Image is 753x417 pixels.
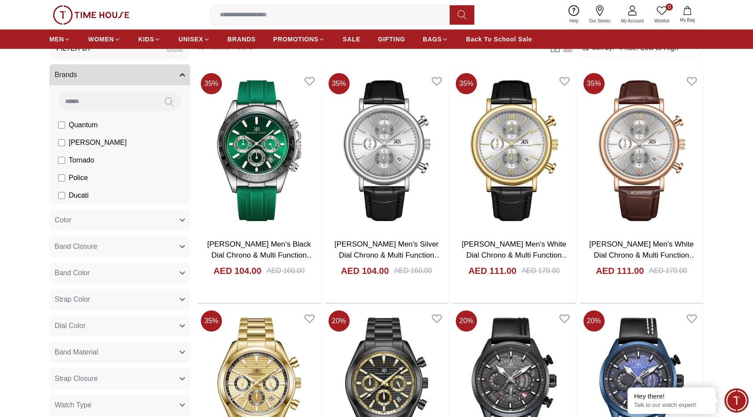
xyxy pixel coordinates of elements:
span: MEN [49,35,64,44]
span: Brands [55,70,77,80]
span: 35 % [201,310,222,332]
a: SALE [343,31,360,47]
a: [PERSON_NAME] Men's White Dial Chrono & Multi Function Watch - K23151-RLDW [589,240,697,271]
div: Hey there! [634,392,709,401]
a: Help [564,4,584,26]
p: Talk to our watch expert! [634,402,709,409]
span: 20 % [329,310,350,332]
img: Kenneth Scott Men's Silver Dial Chrono & Multi Function Watch - K23151-SLBS [325,70,449,232]
img: Kenneth Scott Men's White Dial Chrono & Multi Function Watch - K23151-RLDW [580,70,704,232]
div: AED 170.00 [649,266,687,276]
span: Wishlist [651,18,673,24]
button: Band Color [49,262,190,284]
span: Tornado [69,155,94,166]
span: Band Closure [55,241,97,252]
input: [PERSON_NAME] [58,139,65,146]
button: Color [49,210,190,231]
span: BRANDS [228,35,256,44]
span: 35 % [456,73,477,94]
span: Police [69,173,88,183]
a: [PERSON_NAME] Men's White Dial Chrono & Multi Function Watch - K23151-GLBW [461,240,569,271]
a: UNISEX [178,31,210,47]
a: [PERSON_NAME] Men's Silver Dial Chrono & Multi Function Watch - K23151-SLBS [334,240,441,271]
span: Strap Color [55,294,90,305]
span: 35 % [201,73,222,94]
button: Watch Type [49,395,190,416]
input: Quantum [58,122,65,129]
a: Back To School Sale [466,31,532,47]
span: 0 [666,4,673,11]
img: ... [53,5,129,25]
span: PROMOTIONS [273,35,319,44]
input: Police [58,174,65,181]
span: Strap Closure [55,373,98,384]
div: AED 160.00 [267,266,305,276]
span: My Bag [676,17,698,23]
a: MEN [49,31,70,47]
button: My Bag [675,4,700,25]
span: Watch Type [55,400,92,410]
span: WOMEN [88,35,114,44]
span: 35 % [329,73,350,94]
a: WOMEN [88,31,121,47]
a: KIDS [138,31,161,47]
span: Our Stores [586,18,614,24]
span: Band Material [55,347,98,358]
div: AED 170.00 [522,266,560,276]
h4: AED 104.00 [214,265,262,277]
span: SALE [343,35,360,44]
img: Kenneth Scott Men's White Dial Chrono & Multi Function Watch - K23151-GLBW [452,70,576,232]
button: Strap Closure [49,368,190,389]
span: Help [566,18,582,24]
a: BRANDS [228,31,256,47]
span: Color [55,215,71,225]
button: Band Closure [49,236,190,257]
span: GIFTING [378,35,405,44]
span: Ducati [69,190,89,201]
span: KIDS [138,35,154,44]
div: AED 160.00 [394,266,432,276]
button: Brands [49,64,190,85]
a: GIFTING [378,31,405,47]
span: Band Color [55,268,90,278]
img: Kenneth Scott Men's Black Dial Chrono & Multi Function Watch - K23149-SSBB [197,70,321,232]
input: Tornado [58,157,65,164]
span: 20 % [456,310,477,332]
span: Back To School Sale [466,35,532,44]
a: 0Wishlist [649,4,675,26]
div: Chat Widget [724,388,749,413]
span: 35 % [583,73,605,94]
span: BAGS [423,35,442,44]
span: [PERSON_NAME] [69,137,127,148]
a: PROMOTIONS [273,31,325,47]
h4: AED 104.00 [341,265,389,277]
a: [PERSON_NAME] Men's Black Dial Chrono & Multi Function Watch - K23149-SSBB [207,240,314,271]
h4: AED 111.00 [596,265,644,277]
a: BAGS [423,31,448,47]
span: UNISEX [178,35,203,44]
button: Band Material [49,342,190,363]
button: Strap Color [49,289,190,310]
span: My Account [617,18,647,24]
span: Dial Color [55,321,85,331]
input: Ducati [58,192,65,199]
span: 20 % [583,310,605,332]
a: Our Stores [584,4,616,26]
button: Dial Color [49,315,190,336]
h4: AED 111.00 [469,265,517,277]
span: Quantum [69,120,98,130]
